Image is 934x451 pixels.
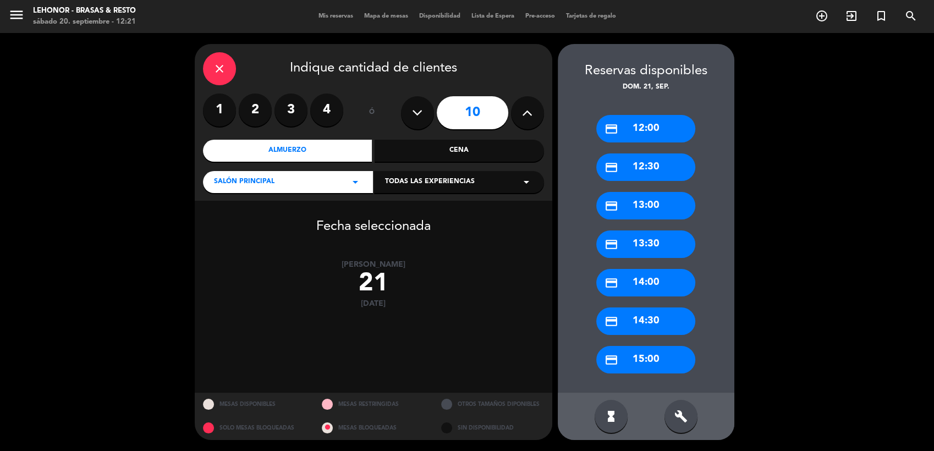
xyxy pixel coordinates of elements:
div: 12:30 [596,153,695,181]
span: Lista de Espera [466,13,520,19]
span: Disponibilidad [414,13,466,19]
div: 15:00 [596,346,695,373]
i: credit_card [605,276,618,290]
div: [DATE] [195,299,552,309]
i: credit_card [605,199,618,213]
i: credit_card [605,122,618,136]
i: credit_card [605,238,618,251]
div: ó [354,94,390,132]
i: exit_to_app [845,9,858,23]
i: arrow_drop_down [520,175,533,189]
i: menu [8,7,25,23]
div: 14:30 [596,307,695,335]
div: 21 [195,269,552,299]
div: sábado 20. septiembre - 12:21 [33,16,136,28]
i: credit_card [605,353,618,367]
span: Todas las experiencias [385,177,475,188]
i: build [674,410,688,423]
button: menu [8,7,25,27]
i: arrow_drop_down [349,175,362,189]
div: OTROS TAMAÑOS DIPONIBLES [433,393,552,416]
span: Tarjetas de regalo [561,13,622,19]
i: search [904,9,917,23]
i: hourglass_full [605,410,618,423]
div: MESAS RESTRINGIDAS [314,393,433,416]
i: close [213,62,226,75]
div: 13:30 [596,230,695,258]
div: dom. 21, sep. [558,82,734,93]
span: Mis reservas [313,13,359,19]
div: SIN DISPONIBILIDAD [433,416,552,440]
div: 14:00 [596,269,695,296]
label: 3 [274,94,307,127]
div: [PERSON_NAME] [195,260,552,269]
i: credit_card [605,161,618,174]
i: credit_card [605,315,618,328]
label: 1 [203,94,236,127]
label: 2 [239,94,272,127]
div: 13:00 [596,192,695,219]
span: Salón Principal [214,177,274,188]
i: turned_in_not [875,9,888,23]
div: Lehonor - Brasas & Resto [33,5,136,16]
div: Reservas disponibles [558,61,734,82]
div: Almuerzo [203,140,372,162]
div: SOLO MESAS BLOQUEADAS [195,416,314,440]
div: 12:00 [596,115,695,142]
label: 4 [310,94,343,127]
i: add_circle_outline [815,9,828,23]
div: Cena [375,140,544,162]
span: Mapa de mesas [359,13,414,19]
div: Fecha seleccionada [195,202,552,238]
div: MESAS DISPONIBLES [195,393,314,416]
div: Indique cantidad de clientes [203,52,544,85]
div: MESAS BLOQUEADAS [314,416,433,440]
span: Pre-acceso [520,13,561,19]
